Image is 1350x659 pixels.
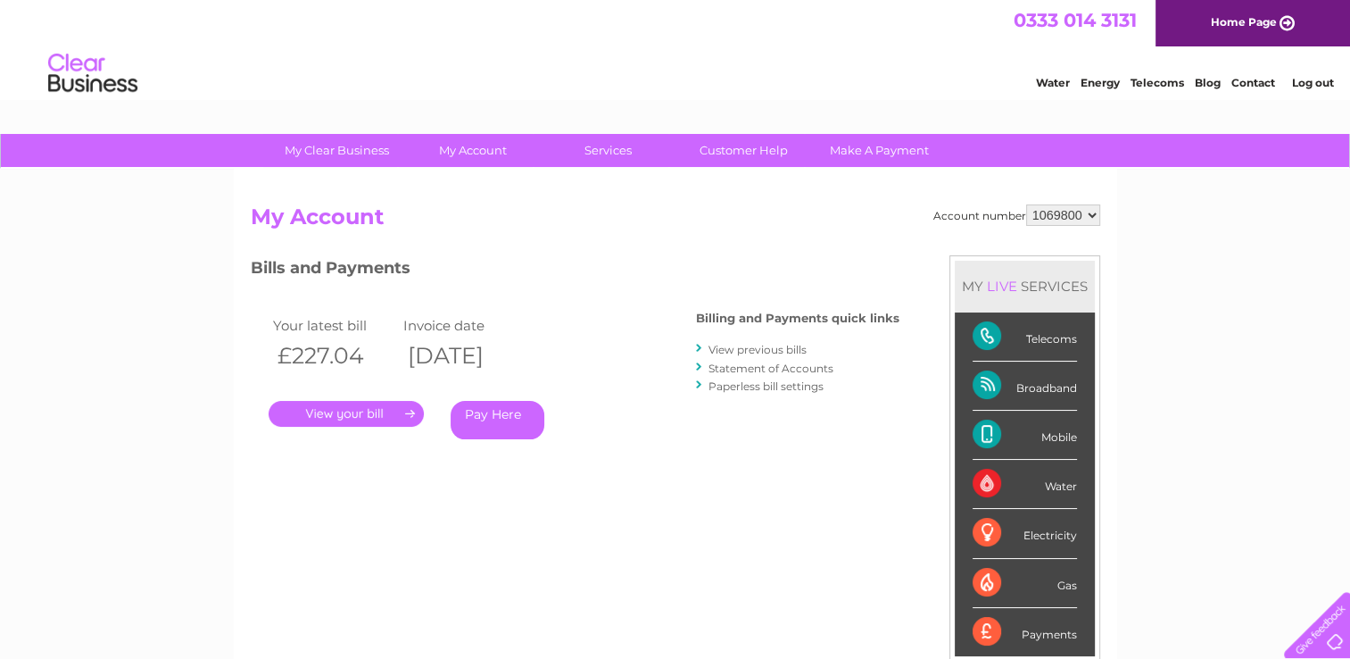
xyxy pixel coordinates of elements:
[670,134,817,167] a: Customer Help
[1195,76,1221,89] a: Blog
[254,10,1097,87] div: Clear Business is a trading name of Verastar Limited (registered in [GEOGRAPHIC_DATA] No. 3667643...
[696,312,899,325] h4: Billing and Payments quick links
[269,401,424,427] a: .
[1014,9,1137,31] a: 0333 014 3131
[973,411,1077,460] div: Mobile
[708,362,833,375] a: Statement of Accounts
[983,278,1021,295] div: LIVE
[806,134,953,167] a: Make A Payment
[973,313,1077,362] div: Telecoms
[399,338,529,374] th: [DATE]
[251,204,1100,238] h2: My Account
[1131,76,1184,89] a: Telecoms
[263,134,410,167] a: My Clear Business
[451,401,544,439] a: Pay Here
[534,134,682,167] a: Services
[269,313,399,338] td: Your latest bill
[973,362,1077,411] div: Broadband
[1231,76,1275,89] a: Contact
[973,460,1077,509] div: Water
[251,255,899,287] h3: Bills and Payments
[269,338,399,374] th: £227.04
[973,509,1077,558] div: Electricity
[1081,76,1120,89] a: Energy
[399,134,546,167] a: My Account
[973,559,1077,608] div: Gas
[933,204,1100,226] div: Account number
[955,261,1095,312] div: MY SERVICES
[708,343,807,356] a: View previous bills
[1291,76,1333,89] a: Log out
[973,608,1077,656] div: Payments
[1036,76,1070,89] a: Water
[399,313,529,338] td: Invoice date
[708,380,824,393] a: Paperless bill settings
[47,46,138,101] img: logo.png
